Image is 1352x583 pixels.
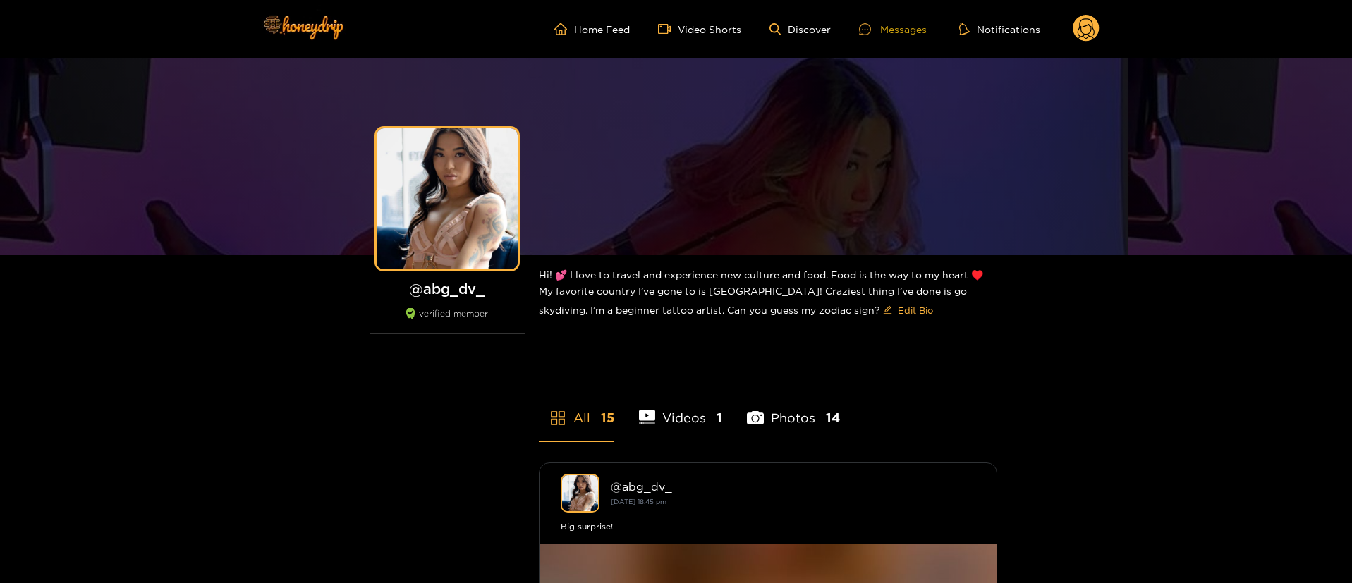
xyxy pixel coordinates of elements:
[898,303,933,317] span: Edit Bio
[611,480,975,493] div: @ abg_dv_
[370,308,525,334] div: verified member
[561,520,975,534] div: Big surprise!
[658,23,678,35] span: video-camera
[883,305,892,316] span: edit
[717,409,722,426] span: 1
[539,377,614,441] li: All
[539,255,997,333] div: Hi! 💕 I love to travel and experience new culture and food. Food is the way to my heart ♥️ My fav...
[554,23,630,35] a: Home Feed
[658,23,741,35] a: Video Shorts
[601,409,614,426] span: 15
[561,474,599,513] img: abg_dv_
[554,23,574,35] span: home
[955,22,1045,36] button: Notifications
[880,299,936,321] button: editEdit Bio
[370,280,525,297] h1: @ abg_dv_
[826,409,840,426] span: 14
[769,23,831,35] a: Discover
[747,377,840,441] li: Photos
[639,377,723,441] li: Videos
[611,498,666,505] small: [DATE] 18:45 pm
[549,410,566,426] span: appstore
[859,21,927,37] div: Messages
